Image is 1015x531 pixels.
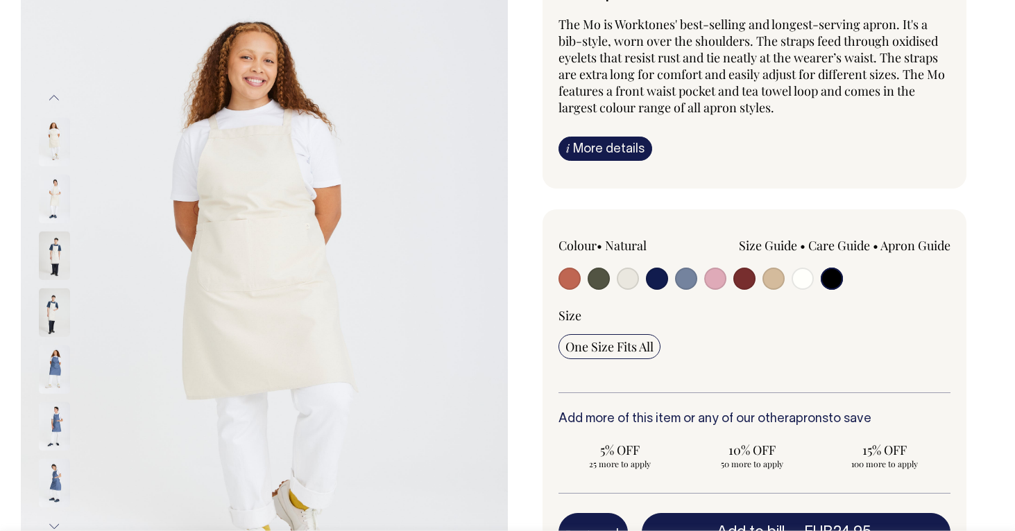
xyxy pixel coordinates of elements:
span: • [597,237,602,254]
span: One Size Fits All [565,338,654,355]
img: blue/grey [39,401,70,450]
input: 15% OFF 100 more to apply [822,437,946,473]
img: natural [39,117,70,166]
a: iMore details [558,137,652,161]
div: Size [558,307,951,324]
span: • [873,237,878,254]
span: 5% OFF [565,442,675,458]
div: Colour [558,237,715,254]
span: The Mo is Worktones' best-selling and longest-serving apron. It's a bib-style, worn over the shou... [558,16,945,116]
span: 25 more to apply [565,458,675,469]
a: aprons [789,413,828,425]
a: Size Guide [739,237,797,254]
input: 5% OFF 25 more to apply [558,437,682,473]
span: i [566,141,570,155]
span: • [800,237,805,254]
span: 15% OFF [829,442,939,458]
img: natural [39,288,70,336]
input: One Size Fits All [558,334,660,359]
img: natural [39,231,70,279]
button: Previous [44,82,65,114]
span: 50 more to apply [697,458,807,469]
input: 10% OFF 50 more to apply [690,437,814,473]
a: Care Guide [808,237,870,254]
h6: Add more of this item or any of our other to save [558,412,951,426]
img: blue/grey [39,345,70,393]
span: 100 more to apply [829,458,939,469]
img: natural [39,174,70,223]
span: 10% OFF [697,442,807,458]
label: Natural [605,237,647,254]
a: Apron Guide [880,237,950,254]
img: blue/grey [39,458,70,507]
